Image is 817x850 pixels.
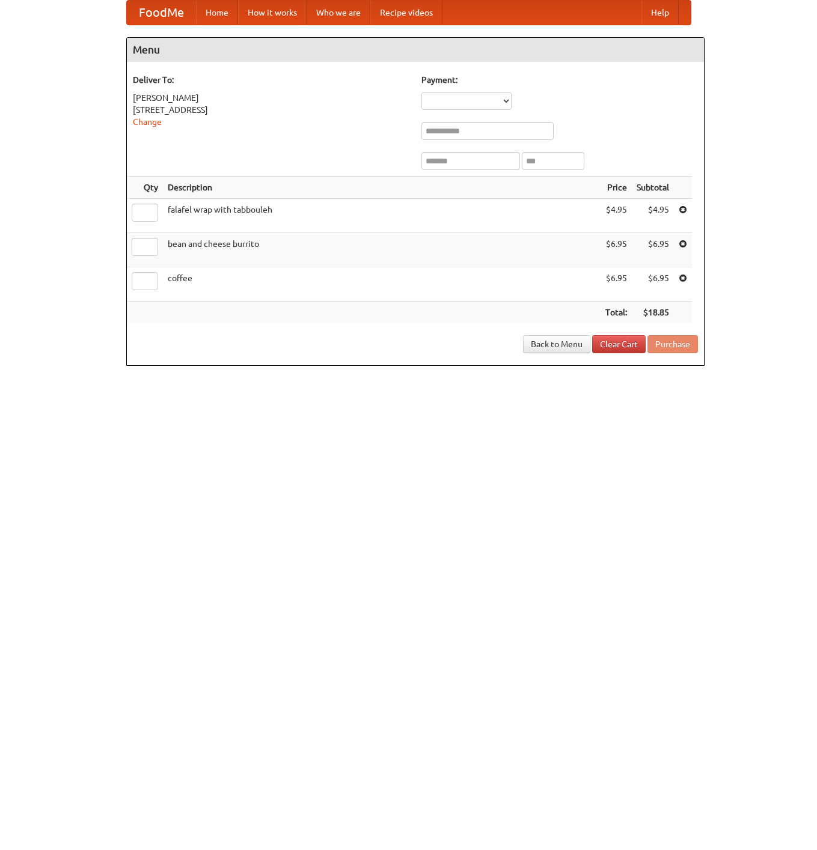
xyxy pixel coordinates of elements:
[163,199,601,233] td: falafel wrap with tabbouleh
[127,1,196,25] a: FoodMe
[163,267,601,302] td: coffee
[601,177,632,199] th: Price
[601,199,632,233] td: $4.95
[163,177,601,199] th: Description
[523,335,590,353] a: Back to Menu
[632,233,674,267] td: $6.95
[133,74,409,86] h5: Deliver To:
[421,74,698,86] h5: Payment:
[647,335,698,353] button: Purchase
[632,199,674,233] td: $4.95
[127,38,704,62] h4: Menu
[641,1,679,25] a: Help
[133,92,409,104] div: [PERSON_NAME]
[632,302,674,324] th: $18.85
[601,267,632,302] td: $6.95
[238,1,307,25] a: How it works
[127,177,163,199] th: Qty
[592,335,646,353] a: Clear Cart
[601,233,632,267] td: $6.95
[307,1,370,25] a: Who we are
[133,117,162,127] a: Change
[632,177,674,199] th: Subtotal
[370,1,442,25] a: Recipe videos
[133,104,409,116] div: [STREET_ADDRESS]
[632,267,674,302] td: $6.95
[163,233,601,267] td: bean and cheese burrito
[196,1,238,25] a: Home
[601,302,632,324] th: Total:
